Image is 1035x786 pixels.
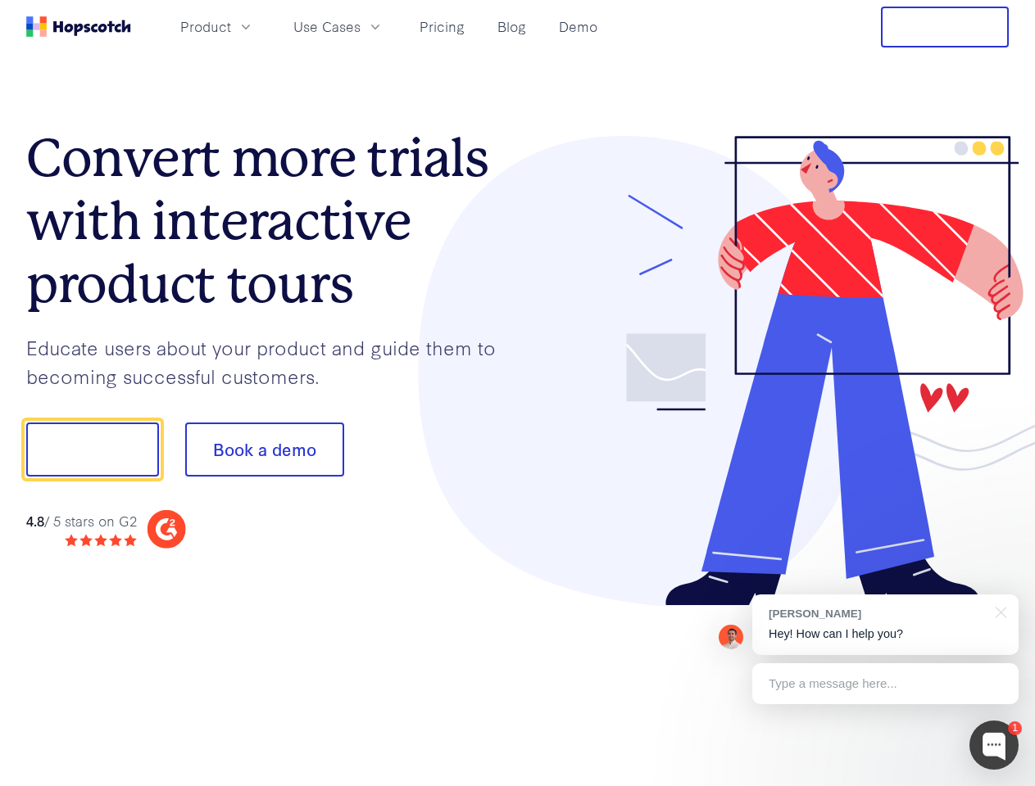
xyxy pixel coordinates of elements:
a: Home [26,16,131,37]
div: 1 [1008,721,1022,735]
span: Use Cases [293,16,361,37]
button: Product [170,13,264,40]
strong: 4.8 [26,511,44,530]
button: Free Trial [881,7,1009,47]
button: Use Cases [284,13,393,40]
div: / 5 stars on G2 [26,511,137,531]
a: Demo [552,13,604,40]
h1: Convert more trials with interactive product tours [26,127,518,315]
a: Pricing [413,13,471,40]
a: Blog [491,13,533,40]
div: [PERSON_NAME] [769,606,986,621]
p: Educate users about your product and guide them to becoming successful customers. [26,333,518,390]
p: Hey! How can I help you? [769,626,1002,643]
img: Mark Spera [719,625,743,649]
button: Book a demo [185,422,344,477]
div: Type a message here... [752,663,1019,704]
span: Product [180,16,231,37]
button: Show me! [26,422,159,477]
